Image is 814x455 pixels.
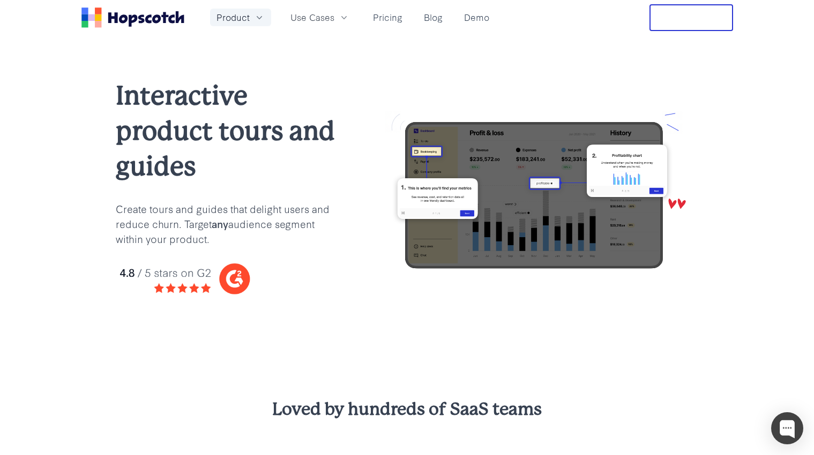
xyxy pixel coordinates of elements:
button: Free Trial [649,4,733,31]
img: user onboarding with hopscotch update [373,111,699,279]
button: Use Cases [284,9,356,26]
span: Product [216,11,250,24]
h3: Loved by hundreds of SaaS teams [81,398,733,421]
a: Demo [460,9,494,26]
h1: Interactive product tours and guides [116,78,339,184]
button: Product [210,9,271,26]
span: Use Cases [290,11,334,24]
a: Blog [420,9,447,26]
a: Pricing [369,9,407,26]
img: hopscotch g2 [116,259,339,299]
p: Create tours and guides that delight users and reduce churn. Target audience segment within your ... [116,201,339,246]
b: any [212,216,228,231]
a: Home [81,7,184,28]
